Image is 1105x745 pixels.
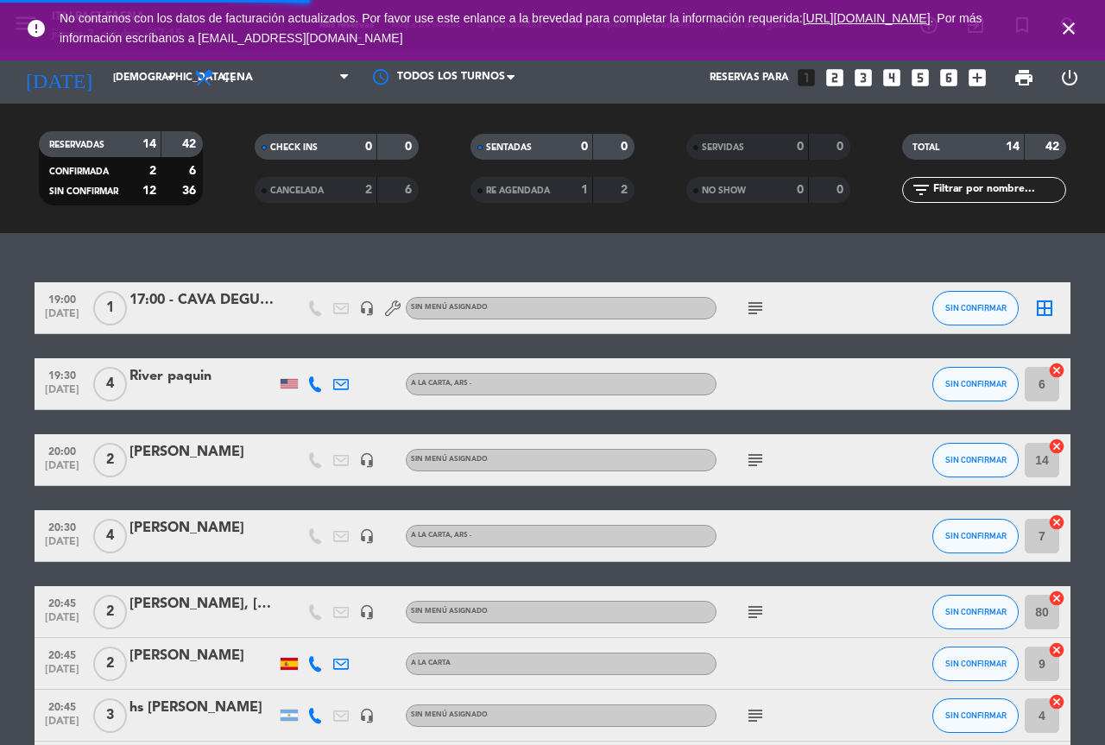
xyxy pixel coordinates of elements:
[621,184,631,196] strong: 2
[621,141,631,153] strong: 0
[13,59,104,97] i: [DATE]
[182,185,199,197] strong: 36
[41,516,84,536] span: 20:30
[1048,693,1065,710] i: cancel
[93,367,127,401] span: 4
[745,298,766,319] i: subject
[966,66,988,89] i: add_box
[129,289,276,312] div: 17:00 - CAVA DEGUS SE
[411,456,488,463] span: Sin menú asignado
[129,645,276,667] div: [PERSON_NAME]
[359,452,375,468] i: headset_mic
[932,698,1019,733] button: SIN CONFIRMAR
[581,184,588,196] strong: 1
[945,710,1007,720] span: SIN CONFIRMAR
[359,300,375,316] i: headset_mic
[41,460,84,480] span: [DATE]
[1046,52,1092,104] div: LOG OUT
[837,184,847,196] strong: 0
[1006,141,1020,153] strong: 14
[270,186,324,195] span: CANCELADA
[932,367,1019,401] button: SIN CONFIRMAR
[745,450,766,470] i: subject
[1048,438,1065,455] i: cancel
[49,141,104,149] span: RESERVADAS
[60,11,982,45] a: . Por más información escríbanos a [EMAIL_ADDRESS][DOMAIN_NAME]
[41,592,84,612] span: 20:45
[852,66,875,89] i: looks_3
[945,303,1007,313] span: SIN CONFIRMAR
[223,72,253,84] span: Cena
[365,184,372,196] strong: 2
[411,380,471,387] span: A LA CARTA
[1048,362,1065,379] i: cancel
[93,595,127,629] span: 2
[359,708,375,723] i: headset_mic
[1034,298,1055,319] i: border_all
[803,11,931,25] a: [URL][DOMAIN_NAME]
[745,602,766,622] i: subject
[932,443,1019,477] button: SIN CONFIRMAR
[909,66,931,89] i: looks_5
[1048,514,1065,531] i: cancel
[182,138,199,150] strong: 42
[881,66,903,89] i: looks_4
[931,180,1065,199] input: Filtrar por nombre...
[49,187,118,196] span: SIN CONFIRMAR
[451,380,471,387] span: , ARS -
[161,67,181,88] i: arrow_drop_down
[1059,67,1080,88] i: power_settings_new
[945,659,1007,668] span: SIN CONFIRMAR
[149,165,156,177] strong: 2
[365,141,372,153] strong: 0
[129,365,276,388] div: River paquin
[932,647,1019,681] button: SIN CONFIRMAR
[405,141,415,153] strong: 0
[945,607,1007,616] span: SIN CONFIRMAR
[129,593,276,616] div: [PERSON_NAME], [PERSON_NAME] #314
[93,698,127,733] span: 3
[710,72,789,84] span: Reservas para
[795,66,818,89] i: looks_one
[486,186,550,195] span: RE AGENDADA
[945,379,1007,388] span: SIN CONFIRMAR
[129,697,276,719] div: hs [PERSON_NAME]
[41,664,84,684] span: [DATE]
[932,595,1019,629] button: SIN CONFIRMAR
[702,186,746,195] span: NO SHOW
[581,141,588,153] strong: 0
[411,532,471,539] span: A LA CARTA
[1045,141,1063,153] strong: 42
[486,143,532,152] span: SENTADAS
[411,711,488,718] span: Sin menú asignado
[189,165,199,177] strong: 6
[359,604,375,620] i: headset_mic
[270,143,318,152] span: CHECK INS
[938,66,960,89] i: looks_6
[932,519,1019,553] button: SIN CONFIRMAR
[129,441,276,464] div: [PERSON_NAME]
[945,455,1007,464] span: SIN CONFIRMAR
[26,18,47,39] i: error
[41,440,84,460] span: 20:00
[41,384,84,404] span: [DATE]
[411,304,488,311] span: Sin menú asignado
[797,184,804,196] strong: 0
[49,167,109,176] span: CONFIRMADA
[41,716,84,736] span: [DATE]
[837,141,847,153] strong: 0
[41,536,84,556] span: [DATE]
[1058,18,1079,39] i: close
[912,143,939,152] span: TOTAL
[41,364,84,384] span: 19:30
[41,644,84,664] span: 20:45
[60,11,982,45] span: No contamos con los datos de facturación actualizados. Por favor use este enlance a la brevedad p...
[411,608,488,615] span: Sin menú asignado
[945,531,1007,540] span: SIN CONFIRMAR
[1048,641,1065,659] i: cancel
[1013,67,1034,88] span: print
[41,288,84,308] span: 19:00
[702,143,744,152] span: SERVIDAS
[93,519,127,553] span: 4
[142,185,156,197] strong: 12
